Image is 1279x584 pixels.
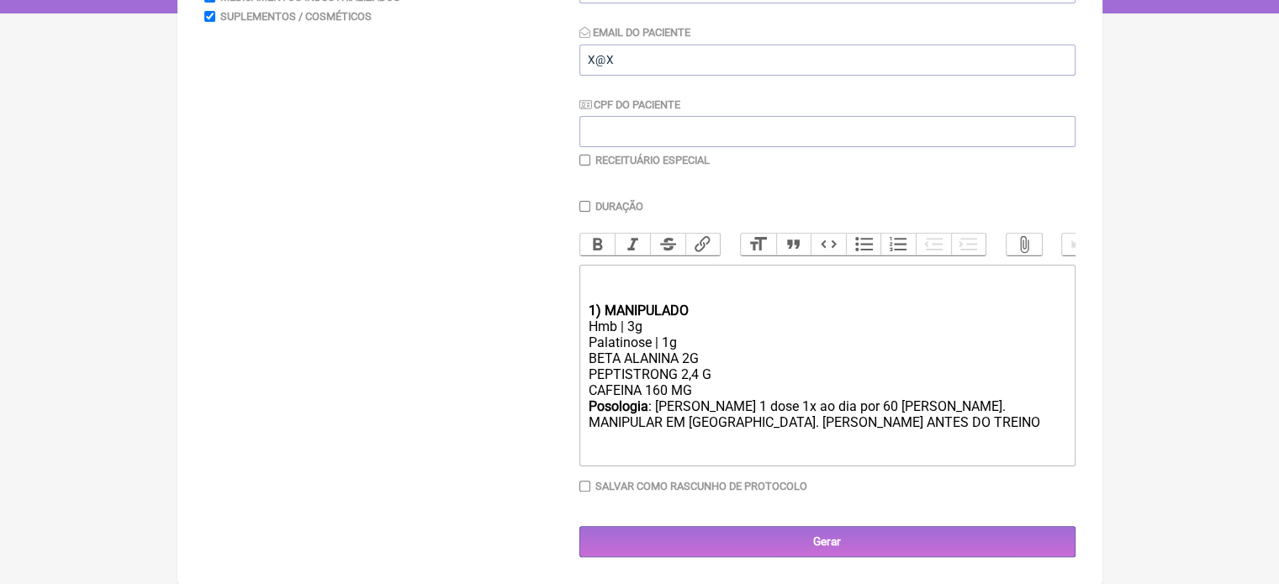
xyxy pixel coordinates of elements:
label: Receituário Especial [595,154,710,166]
button: Decrease Level [916,234,951,255]
button: Quote [776,234,811,255]
button: Link [685,234,721,255]
button: Numbers [880,234,916,255]
input: Gerar [579,526,1076,557]
label: Suplementos / Cosméticos [220,10,372,23]
button: Undo [1062,234,1097,255]
strong: Posologia [588,398,647,414]
label: Email do Paciente [579,26,690,39]
label: CPF do Paciente [579,98,680,111]
button: Attach Files [1007,234,1042,255]
div: Palatinose | 1g [588,334,1065,350]
button: Italic [615,234,650,255]
div: BETA ALANINA 2G PEPTISTRONG 2,4 G CAFEINA 160 MG [588,350,1065,398]
button: Increase Level [951,234,986,255]
button: Bullets [846,234,881,255]
button: Bold [580,234,616,255]
div: Hmb | 3g [588,318,1065,334]
div: : [PERSON_NAME] 1 dose 1x ao dia por 60 [PERSON_NAME]. MANIPULAR EM [GEOGRAPHIC_DATA]. [PERSON_NA... [588,398,1065,446]
label: Salvar como rascunho de Protocolo [595,480,807,492]
button: Strikethrough [650,234,685,255]
label: Duração [595,200,643,213]
button: Heading [741,234,776,255]
strong: 1) MANIPULADO [588,303,688,318]
button: Code [811,234,846,255]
